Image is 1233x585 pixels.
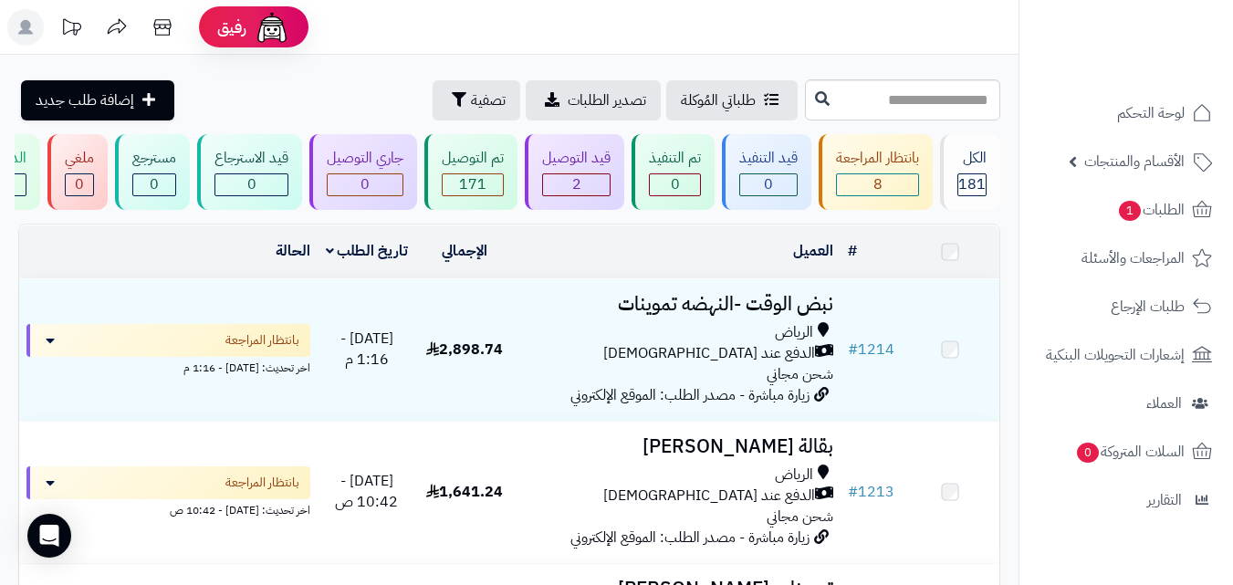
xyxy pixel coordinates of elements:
[936,134,1004,210] a: الكل181
[570,527,810,548] span: زيارة مباشرة - مصدر الطلب: الموقع الإلكتروني
[666,80,798,120] a: طلباتي المُوكلة
[649,148,701,169] div: تم التنفيذ
[335,470,398,513] span: [DATE] - 10:42 ص
[360,173,370,195] span: 0
[1084,149,1185,174] span: الأقسام والمنتجات
[1111,294,1185,319] span: طلبات الإرجاع
[132,148,176,169] div: مسترجع
[848,481,894,503] a: #1213
[1119,201,1141,221] span: 1
[433,80,520,120] button: تصفية
[1081,245,1185,271] span: المراجعات والأسئلة
[764,173,773,195] span: 0
[426,481,503,503] span: 1,641.24
[215,174,287,195] div: 0
[718,134,815,210] a: قيد التنفيذ 0
[214,148,288,169] div: قيد الاسترجاع
[1147,487,1182,513] span: التقارير
[848,481,858,503] span: #
[442,240,487,262] a: الإجمالي
[111,134,193,210] a: مسترجع 0
[26,499,310,518] div: اخر تحديث: [DATE] - 10:42 ص
[1146,391,1182,416] span: العملاء
[1030,236,1222,280] a: المراجعات والأسئلة
[442,148,504,169] div: تم التوصيل
[521,134,628,210] a: قيد التوصيل 2
[650,174,700,195] div: 0
[421,134,521,210] a: تم التوصيل 171
[628,134,718,210] a: تم التنفيذ 0
[1046,342,1185,368] span: إشعارات التحويلات البنكية
[570,384,810,406] span: زيارة مباشرة - مصدر الطلب: الموقع الإلكتروني
[225,474,299,492] span: بانتظار المراجعة
[150,173,159,195] span: 0
[603,486,815,507] span: الدفع عند [DEMOGRAPHIC_DATA]
[740,174,797,195] div: 0
[328,174,402,195] div: 0
[1030,381,1222,425] a: العملاء
[1030,188,1222,232] a: الطلبات1
[217,16,246,38] span: رفيق
[44,134,111,210] a: ملغي 0
[326,240,409,262] a: تاريخ الطلب
[775,322,813,343] span: الرياض
[426,339,503,360] span: 2,898.74
[306,134,421,210] a: جاري التوصيل 0
[26,357,310,376] div: اخر تحديث: [DATE] - 1:16 م
[848,339,894,360] a: #1214
[1030,285,1222,329] a: طلبات الإرجاع
[542,148,611,169] div: قيد التوصيل
[1117,197,1185,223] span: الطلبات
[815,134,936,210] a: بانتظار المراجعة 8
[1030,333,1222,377] a: إشعارات التحويلات البنكية
[66,174,93,195] div: 0
[36,89,134,111] span: إضافة طلب جديد
[1030,430,1222,474] a: السلات المتروكة0
[225,331,299,350] span: بانتظار المراجعة
[1075,439,1185,465] span: السلات المتروكة
[48,9,94,50] a: تحديثات المنصة
[767,506,833,528] span: شحن مجاني
[958,173,986,195] span: 181
[671,173,680,195] span: 0
[957,148,987,169] div: الكل
[568,89,646,111] span: تصدير الطلبات
[572,173,581,195] span: 2
[1077,443,1099,463] span: 0
[873,173,883,195] span: 8
[75,173,84,195] span: 0
[247,173,256,195] span: 0
[603,343,815,364] span: الدفع عند [DEMOGRAPHIC_DATA]
[848,339,858,360] span: #
[471,89,506,111] span: تصفية
[848,240,857,262] a: #
[27,514,71,558] div: Open Intercom Messenger
[521,436,833,457] h3: بقالة [PERSON_NAME]
[459,173,486,195] span: 171
[1109,49,1216,88] img: logo-2.png
[793,240,833,262] a: العميل
[739,148,798,169] div: قيد التنفيذ
[775,465,813,486] span: الرياض
[1030,478,1222,522] a: التقارير
[276,240,310,262] a: الحالة
[193,134,306,210] a: قيد الاسترجاع 0
[133,174,175,195] div: 0
[1030,91,1222,135] a: لوحة التحكم
[340,328,393,371] span: [DATE] - 1:16 م
[65,148,94,169] div: ملغي
[681,89,756,111] span: طلباتي المُوكلة
[443,174,503,195] div: 171
[21,80,174,120] a: إضافة طلب جديد
[526,80,661,120] a: تصدير الطلبات
[521,294,833,315] h3: نبض الوقت -النهضه تموينات
[1117,100,1185,126] span: لوحة التحكم
[254,9,290,46] img: ai-face.png
[767,363,833,385] span: شحن مجاني
[327,148,403,169] div: جاري التوصيل
[837,174,918,195] div: 8
[836,148,919,169] div: بانتظار المراجعة
[543,174,610,195] div: 2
